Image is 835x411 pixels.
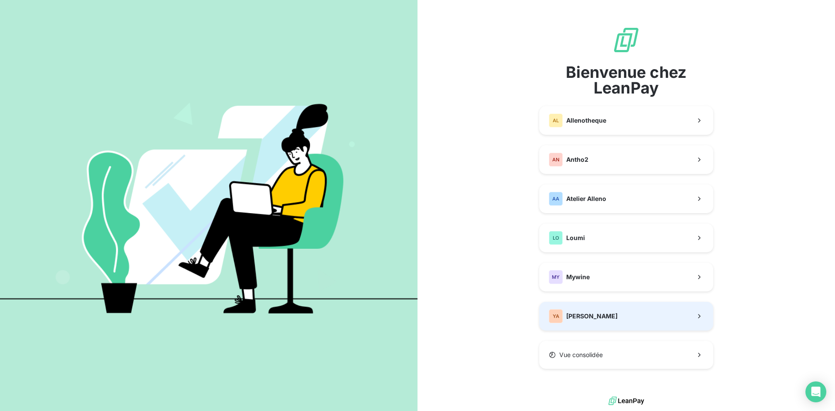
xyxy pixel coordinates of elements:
span: Atelier Alleno [566,194,606,203]
button: ANAntho2 [539,145,713,174]
img: logo sigle [612,26,640,54]
span: Allenotheque [566,116,606,125]
button: LOLoumi [539,224,713,252]
span: Vue consolidée [559,351,603,359]
span: Bienvenue chez LeanPay [539,64,713,96]
div: MY [549,270,563,284]
button: MYMywine [539,263,713,291]
button: Vue consolidée [539,341,713,369]
span: Loumi [566,234,585,242]
button: YA[PERSON_NAME] [539,302,713,331]
div: LO [549,231,563,245]
span: [PERSON_NAME] [566,312,618,321]
div: AL [549,114,563,127]
div: YA [549,309,563,323]
div: AN [549,153,563,167]
div: Open Intercom Messenger [805,381,826,402]
div: AA [549,192,563,206]
span: Mywine [566,273,590,281]
img: logo [608,394,644,408]
span: Antho2 [566,155,588,164]
button: ALAllenotheque [539,106,713,135]
button: AAAtelier Alleno [539,184,713,213]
